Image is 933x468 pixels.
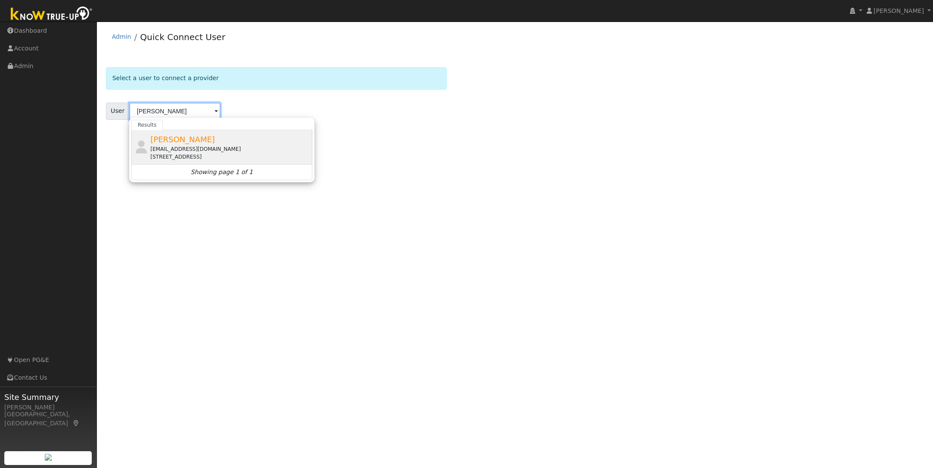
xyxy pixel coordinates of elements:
[4,391,92,403] span: Site Summary
[72,420,80,427] a: Map
[106,103,130,120] span: User
[874,7,924,14] span: [PERSON_NAME]
[131,120,163,130] a: Results
[6,5,97,24] img: Know True-Up
[4,403,92,412] div: [PERSON_NAME]
[150,135,215,144] span: [PERSON_NAME]
[106,67,447,89] div: Select a user to connect a provider
[45,454,52,461] img: retrieve
[140,32,225,42] a: Quick Connect User
[191,168,253,177] i: Showing page 1 of 1
[129,103,221,120] input: Select a User
[112,33,131,40] a: Admin
[150,153,310,161] div: [STREET_ADDRESS]
[4,410,92,428] div: [GEOGRAPHIC_DATA], [GEOGRAPHIC_DATA]
[150,145,310,153] div: [EMAIL_ADDRESS][DOMAIN_NAME]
